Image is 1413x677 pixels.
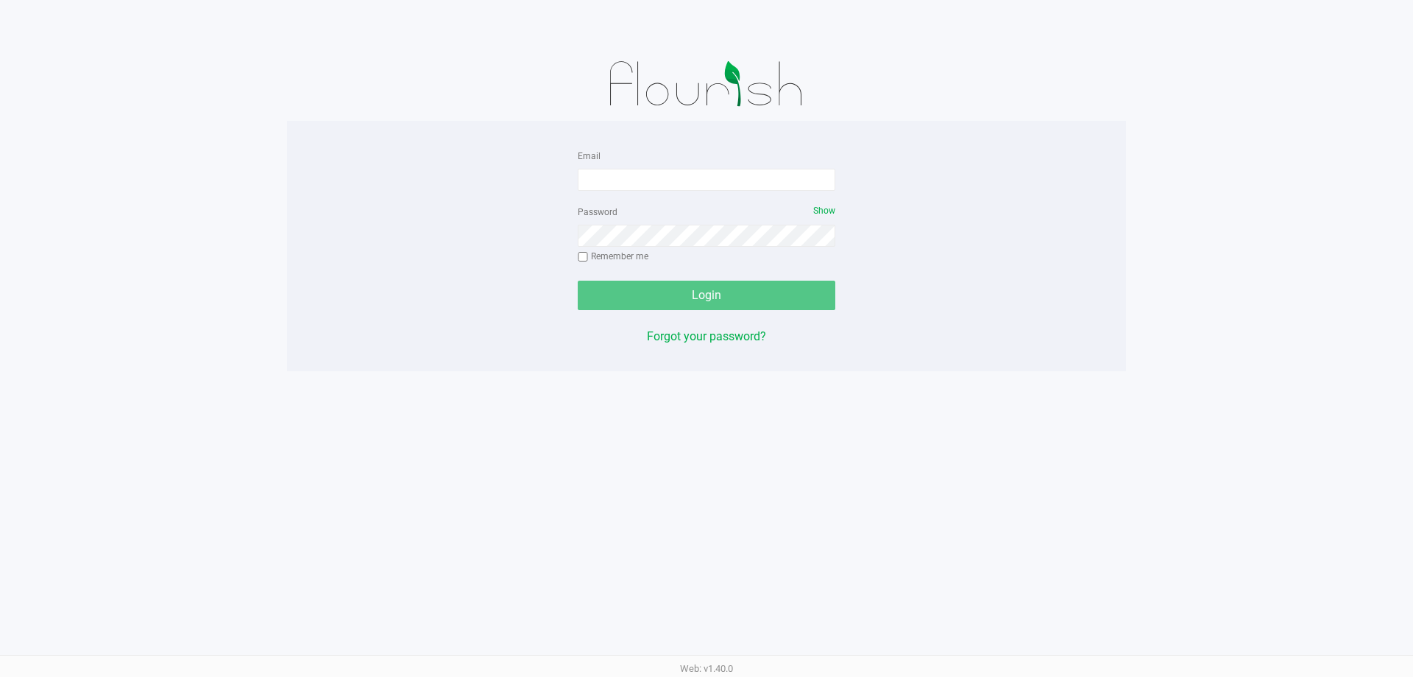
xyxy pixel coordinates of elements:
button: Forgot your password? [647,328,766,345]
span: Web: v1.40.0 [680,663,733,674]
label: Remember me [578,250,648,263]
label: Email [578,150,601,163]
span: Show [813,206,835,216]
label: Password [578,206,617,219]
input: Remember me [578,252,588,262]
